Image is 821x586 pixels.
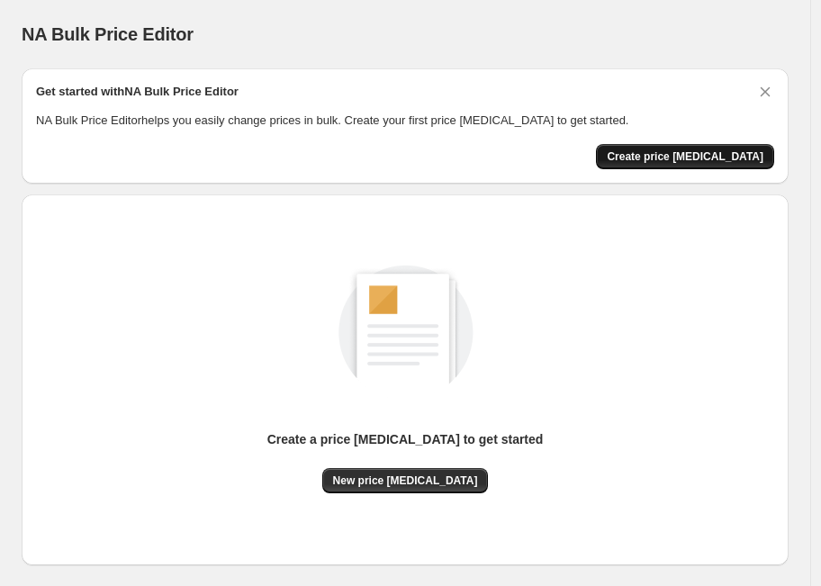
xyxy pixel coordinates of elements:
[36,112,774,130] p: NA Bulk Price Editor helps you easily change prices in bulk. Create your first price [MEDICAL_DAT...
[756,83,774,101] button: Dismiss card
[22,24,194,44] span: NA Bulk Price Editor
[322,468,489,493] button: New price [MEDICAL_DATA]
[36,83,239,101] h2: Get started with NA Bulk Price Editor
[333,473,478,488] span: New price [MEDICAL_DATA]
[596,144,774,169] button: Create price change job
[607,149,763,164] span: Create price [MEDICAL_DATA]
[267,430,544,448] p: Create a price [MEDICAL_DATA] to get started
